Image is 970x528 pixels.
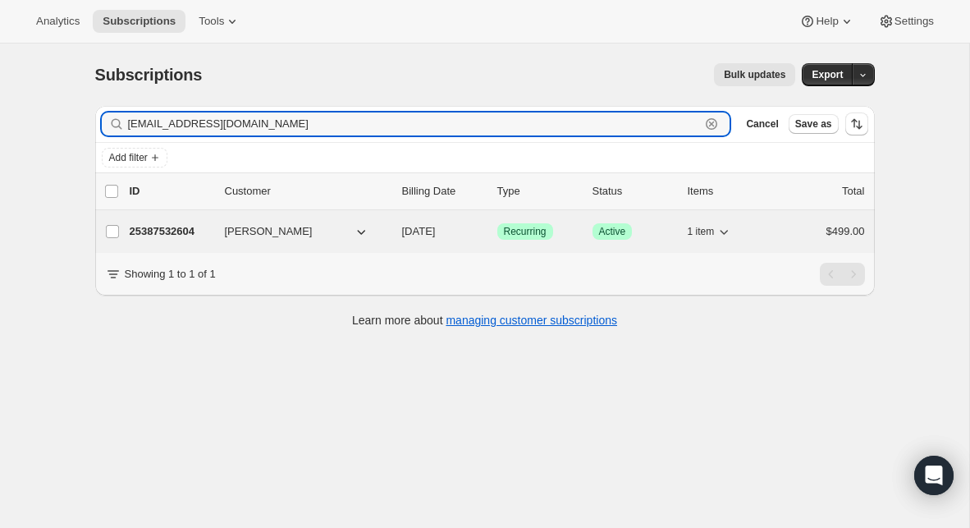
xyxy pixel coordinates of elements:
[26,10,89,33] button: Analytics
[402,225,436,237] span: [DATE]
[895,15,934,28] span: Settings
[688,183,770,200] div: Items
[845,112,868,135] button: Sort the results
[504,225,547,238] span: Recurring
[128,112,701,135] input: Filter subscribers
[789,114,839,134] button: Save as
[130,183,865,200] div: IDCustomerBilling DateTypeStatusItemsTotal
[795,117,832,131] span: Save as
[789,10,864,33] button: Help
[714,63,795,86] button: Bulk updates
[93,10,185,33] button: Subscriptions
[199,15,224,28] span: Tools
[130,220,865,243] div: 25387532604[PERSON_NAME][DATE]SuccessRecurringSuccessActive1 item$499.00
[215,218,379,245] button: [PERSON_NAME]
[812,68,843,81] span: Export
[703,116,720,132] button: Clear
[868,10,944,33] button: Settings
[352,312,617,328] p: Learn more about
[402,183,484,200] p: Billing Date
[688,220,733,243] button: 1 item
[820,263,865,286] nav: Pagination
[724,68,785,81] span: Bulk updates
[103,15,176,28] span: Subscriptions
[189,10,250,33] button: Tools
[225,183,389,200] p: Customer
[842,183,864,200] p: Total
[914,456,954,495] div: Open Intercom Messenger
[816,15,838,28] span: Help
[497,183,579,200] div: Type
[130,183,212,200] p: ID
[102,148,167,168] button: Add filter
[688,225,715,238] span: 1 item
[95,66,203,84] span: Subscriptions
[746,117,778,131] span: Cancel
[225,223,313,240] span: [PERSON_NAME]
[593,183,675,200] p: Status
[446,314,617,327] a: managing customer subscriptions
[130,223,212,240] p: 25387532604
[36,15,80,28] span: Analytics
[125,266,216,282] p: Showing 1 to 1 of 1
[802,63,853,86] button: Export
[826,225,865,237] span: $499.00
[109,151,148,164] span: Add filter
[599,225,626,238] span: Active
[739,114,785,134] button: Cancel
